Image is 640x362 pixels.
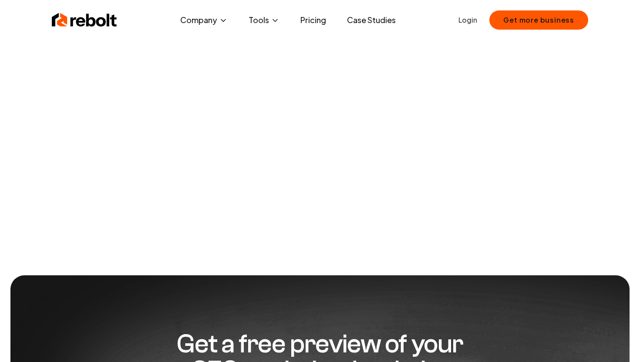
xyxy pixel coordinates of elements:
[489,10,588,30] button: Get more business
[340,11,403,29] a: Case Studies
[293,11,333,29] a: Pricing
[173,11,235,29] button: Company
[52,11,117,29] img: Rebolt Logo
[242,11,286,29] button: Tools
[458,15,477,25] a: Login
